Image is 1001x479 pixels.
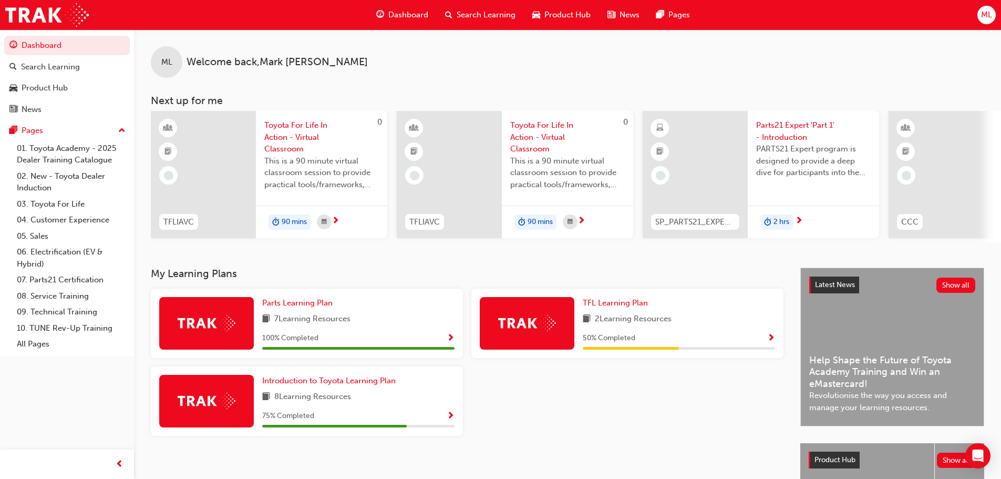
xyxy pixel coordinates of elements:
img: Trak [178,393,235,409]
span: learningRecordVerb_NONE-icon [656,171,665,180]
span: search-icon [9,63,17,72]
a: Latest NewsShow allHelp Shape the Future of Toyota Academy Training and Win an eMastercard!Revolu... [800,268,984,426]
span: booktick-icon [410,145,418,159]
span: learningResourceType_INSTRUCTOR_LED-icon [164,121,172,135]
span: 90 mins [282,216,307,228]
span: Toyota For Life In Action - Virtual Classroom [510,119,625,155]
a: All Pages [13,336,130,352]
span: duration-icon [272,216,280,229]
button: Pages [4,121,130,140]
span: 0 [377,117,382,127]
span: Search Learning [457,9,515,21]
button: Show Progress [447,332,455,345]
span: 75 % Completed [262,410,314,422]
span: Dashboard [388,9,428,21]
span: CCC [901,216,919,228]
a: Parts Learning Plan [262,297,337,309]
a: 01. Toyota Academy - 2025 Dealer Training Catalogue [13,140,130,168]
span: news-icon [9,105,17,115]
button: ML [977,6,996,24]
span: 90 mins [528,216,553,228]
a: Latest NewsShow all [809,277,975,293]
span: car-icon [532,8,540,22]
span: TFL Learning Plan [583,298,648,308]
span: learningResourceType_INSTRUCTOR_LED-icon [902,121,910,135]
span: booktick-icon [656,145,664,159]
span: Parts Learning Plan [262,298,333,308]
span: 7 Learning Resources [274,313,350,326]
button: Show Progress [767,332,775,345]
a: pages-iconPages [648,4,698,26]
span: learningResourceType_INSTRUCTOR_LED-icon [410,121,418,135]
img: Trak [5,3,89,27]
span: TFLIAVC [409,216,440,228]
div: Open Intercom Messenger [965,443,990,468]
a: 0TFLIAVCToyota For Life In Action - Virtual ClassroomThis is a 90 minute virtual classroom sessio... [151,111,387,238]
span: next-icon [332,217,339,226]
a: 04. Customer Experience [13,212,130,228]
span: ML [161,56,172,68]
span: Latest News [815,280,855,289]
span: duration-icon [764,216,771,229]
a: 07. Parts21 Certification [13,272,130,288]
span: Show Progress [447,334,455,343]
a: Search Learning [4,57,130,77]
a: News [4,100,130,119]
span: learningRecordVerb_NONE-icon [902,171,911,180]
span: Product Hub [544,9,591,21]
span: This is a 90 minute virtual classroom session to provide practical tools/frameworks, behaviours a... [510,155,625,191]
span: book-icon [583,313,591,326]
button: Show all [937,453,976,468]
button: Show all [936,278,976,293]
span: calendar-icon [322,216,327,229]
span: pages-icon [9,126,17,136]
span: car-icon [9,84,17,93]
span: SP_PARTS21_EXPERTP1_1223_EL [655,216,735,228]
span: PARTS21 Expert program is designed to provide a deep dive for participants into the framework and... [756,143,871,179]
span: calendar-icon [567,216,573,229]
span: search-icon [445,8,452,22]
span: learningResourceType_ELEARNING-icon [656,121,664,135]
a: 03. Toyota For Life [13,196,130,212]
span: prev-icon [116,458,123,471]
img: Trak [498,315,556,331]
span: Welcome back , Mark [PERSON_NAME] [187,56,368,68]
a: guage-iconDashboard [368,4,437,26]
h3: My Learning Plans [151,268,783,280]
span: learningRecordVerb_NONE-icon [164,171,173,180]
span: book-icon [262,391,270,404]
span: guage-icon [9,41,17,50]
div: Pages [22,125,43,137]
a: Dashboard [4,36,130,55]
div: Product Hub [22,82,68,94]
span: Revolutionise the way you access and manage your learning resources. [809,390,975,413]
a: SP_PARTS21_EXPERTP1_1223_ELParts21 Expert 'Part 1' - IntroductionPARTS21 Expert program is design... [643,111,879,238]
a: 06. Electrification (EV & Hybrid) [13,244,130,272]
span: next-icon [795,217,803,226]
span: Show Progress [767,334,775,343]
a: car-iconProduct Hub [524,4,599,26]
span: booktick-icon [902,145,910,159]
span: Parts21 Expert 'Part 1' - Introduction [756,119,871,143]
button: Show Progress [447,410,455,423]
span: news-icon [607,8,615,22]
span: booktick-icon [164,145,172,159]
span: pages-icon [656,8,664,22]
a: 09. Technical Training [13,304,130,320]
h3: Next up for me [134,95,1001,107]
span: This is a 90 minute virtual classroom session to provide practical tools/frameworks, behaviours a... [264,155,379,191]
a: 10. TUNE Rev-Up Training [13,320,130,337]
span: News [620,9,639,21]
a: 02. New - Toyota Dealer Induction [13,168,130,196]
span: Help Shape the Future of Toyota Academy Training and Win an eMastercard! [809,354,975,390]
span: 100 % Completed [262,332,318,344]
span: TFLIAVC [163,216,194,228]
a: 0TFLIAVCToyota For Life In Action - Virtual ClassroomThis is a 90 minute virtual classroom sessio... [397,111,633,238]
span: Pages [668,9,690,21]
span: 50 % Completed [583,332,635,344]
span: 2 hrs [773,216,789,228]
span: next-icon [577,217,585,226]
a: 05. Sales [13,228,130,244]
